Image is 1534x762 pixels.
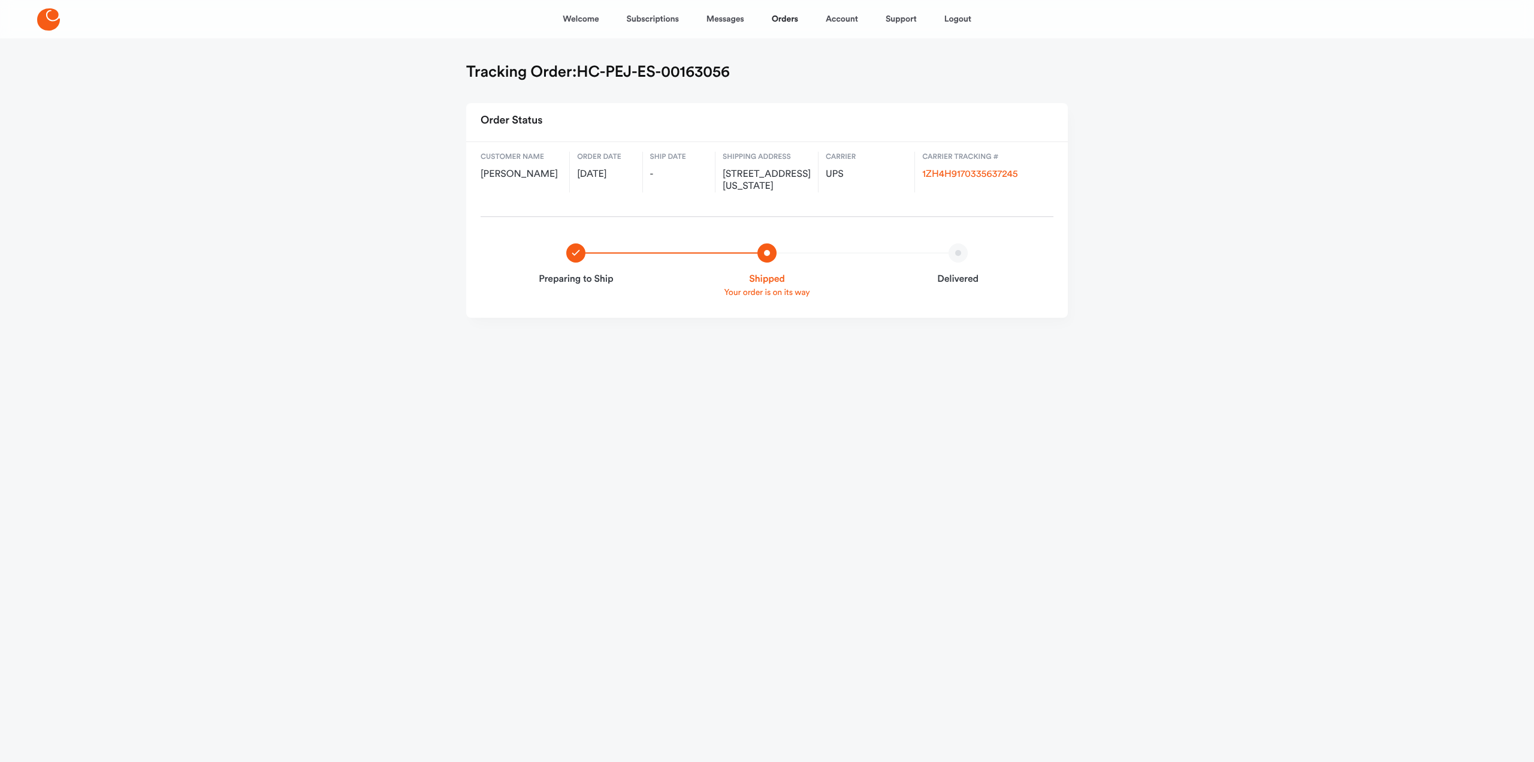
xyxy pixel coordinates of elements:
[922,152,1046,162] span: Carrier Tracking #
[481,152,562,162] span: Customer name
[466,62,730,82] h1: Tracking Order: HC-PEJ-ES-00163056
[686,272,848,287] strong: Shipped
[886,5,917,34] a: Support
[650,168,708,180] span: -
[826,152,907,162] span: Carrier
[723,152,811,162] span: Shipping address
[563,5,599,34] a: Welcome
[922,170,1017,179] a: 1ZH4H9170335637245
[826,168,907,180] span: UPS
[650,152,708,162] span: Ship date
[481,110,542,132] h2: Order Status
[723,168,811,192] span: [STREET_ADDRESS][US_STATE]
[627,5,679,34] a: Subscriptions
[826,5,858,34] a: Account
[577,152,635,162] span: Order date
[577,168,635,180] span: [DATE]
[772,5,798,34] a: Orders
[944,5,971,34] a: Logout
[706,5,744,34] a: Messages
[686,287,848,299] p: Your order is on its way
[495,272,657,287] strong: Preparing to Ship
[481,168,562,180] span: [PERSON_NAME]
[877,272,1039,287] strong: Delivered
